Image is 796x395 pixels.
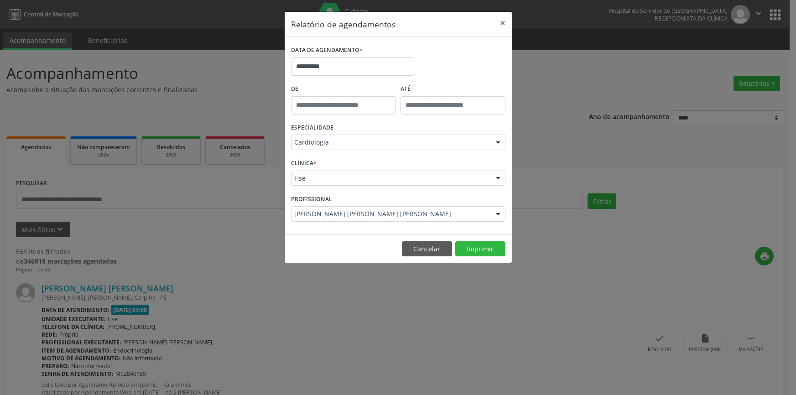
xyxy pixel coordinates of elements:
[294,138,487,147] span: Cardiologia
[291,156,317,171] label: CLÍNICA
[294,209,487,218] span: [PERSON_NAME] [PERSON_NAME] [PERSON_NAME]
[294,174,487,183] span: Hse
[401,82,505,96] label: ATÉ
[291,82,396,96] label: De
[291,18,395,30] h5: Relatório de agendamentos
[455,241,505,257] button: Imprimir
[494,12,512,34] button: Close
[291,121,333,135] label: ESPECIALIDADE
[402,241,452,257] button: Cancelar
[291,192,332,206] label: PROFISSIONAL
[291,43,363,57] label: DATA DE AGENDAMENTO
